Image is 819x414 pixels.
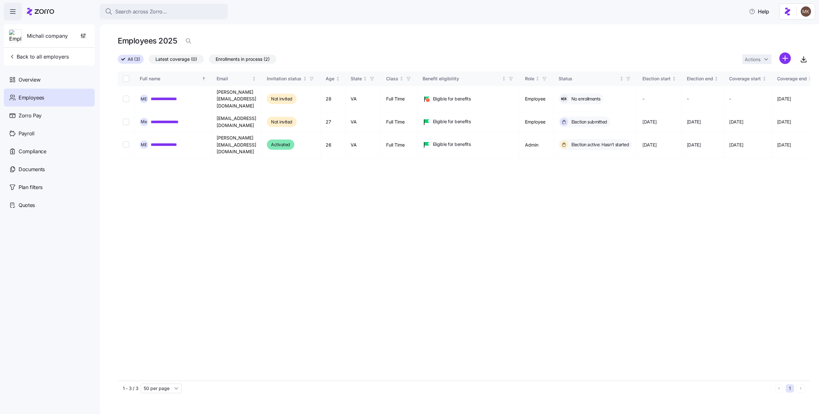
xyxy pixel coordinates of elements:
span: Compliance [19,147,46,155]
td: Full Time [381,86,417,112]
td: VA [346,132,381,158]
th: Election startNot sorted [637,71,682,86]
div: Benefit eligibility [423,75,501,82]
div: State [351,75,362,82]
td: [PERSON_NAME][EMAIL_ADDRESS][DOMAIN_NAME] [211,86,262,112]
span: M E [141,97,147,101]
span: [DATE] [777,96,791,102]
span: Latest coverage (0) [155,55,197,63]
td: Admin [520,132,553,158]
th: Coverage startNot sorted [724,71,772,86]
span: All (3) [128,55,140,63]
div: Not sorted [672,76,676,81]
td: Employee [520,112,553,132]
svg: add icon [779,52,791,64]
a: Zorro Pay [4,107,95,124]
span: [DATE] [642,142,656,148]
div: Election start [642,75,671,82]
img: Employer logo [9,30,21,43]
th: Full nameSorted ascending [135,71,211,86]
img: 5ab780eebedb11a070f00e4a129a1a32 [801,6,811,17]
div: Election end [687,75,713,82]
th: Coverage endNot sorted [772,71,818,86]
div: Not sorted [808,76,812,81]
span: Help [749,8,769,15]
td: VA [346,112,381,132]
span: Activated [271,141,290,148]
span: [DATE] [687,119,701,125]
button: Help [744,5,774,18]
div: Full name [140,75,201,82]
span: Eligible for benefits [433,141,471,147]
span: Plan filters [19,183,43,191]
button: 1 [786,384,794,393]
span: Not invited [271,118,292,126]
span: Eligible for benefits [433,96,471,102]
td: 27 [321,112,346,132]
span: Overview [19,76,40,84]
td: [EMAIL_ADDRESS][DOMAIN_NAME] [211,112,262,132]
div: Coverage start [729,75,761,82]
span: Not invited [271,95,292,103]
th: StateNot sorted [346,71,381,86]
a: Overview [4,71,95,89]
span: Documents [19,165,45,173]
input: Select record 1 [123,96,129,102]
div: Not sorted [535,76,540,81]
span: Eligible for benefits [433,118,471,125]
span: [DATE] [777,142,791,148]
div: Email [217,75,251,82]
input: Select record 3 [123,141,129,148]
td: Full Time [381,132,417,158]
span: Election active: Hasn't started [569,141,629,148]
a: Compliance [4,142,95,160]
div: Age [326,75,334,82]
th: Benefit eligibilityNot sorted [417,71,520,86]
span: Michali company [27,32,68,40]
div: Not sorted [336,76,340,81]
div: Sorted ascending [202,76,206,81]
th: ClassNot sorted [381,71,417,86]
span: M E [141,143,147,147]
button: Actions [742,54,772,64]
span: Payroll [19,130,35,138]
td: 28 [321,86,346,112]
span: Employees [19,94,44,102]
div: Not sorted [762,76,767,81]
div: Status [559,75,618,82]
span: Quotes [19,201,35,209]
a: Quotes [4,196,95,214]
th: Invitation statusNot sorted [262,71,321,86]
span: Actions [745,57,760,62]
div: Not sorted [502,76,506,81]
h1: Employees 2025 [118,36,177,46]
span: Enrollments in process (2) [216,55,270,63]
span: Back to all employers [9,53,69,60]
span: No enrollments [569,96,600,102]
div: Not sorted [363,76,367,81]
span: Search across Zorro... [115,8,167,16]
div: Role [525,75,534,82]
span: [DATE] [687,142,701,148]
div: Invitation status [267,75,301,82]
span: 1 - 3 / 3 [123,385,138,392]
th: RoleNot sorted [520,71,553,86]
span: M e [141,120,147,124]
a: Employees [4,89,95,107]
button: Previous page [775,384,783,393]
th: AgeNot sorted [321,71,346,86]
a: Plan filters [4,178,95,196]
span: - [729,96,731,102]
div: Class [386,75,398,82]
div: Not sorted [399,76,404,81]
td: Employee [520,86,553,112]
td: Full Time [381,112,417,132]
span: Zorro Pay [19,112,42,120]
button: Next page [797,384,805,393]
td: 26 [321,132,346,158]
a: Payroll [4,124,95,142]
span: [DATE] [729,142,743,148]
th: Election endNot sorted [682,71,724,86]
a: Documents [4,160,95,178]
span: [DATE] [642,119,656,125]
